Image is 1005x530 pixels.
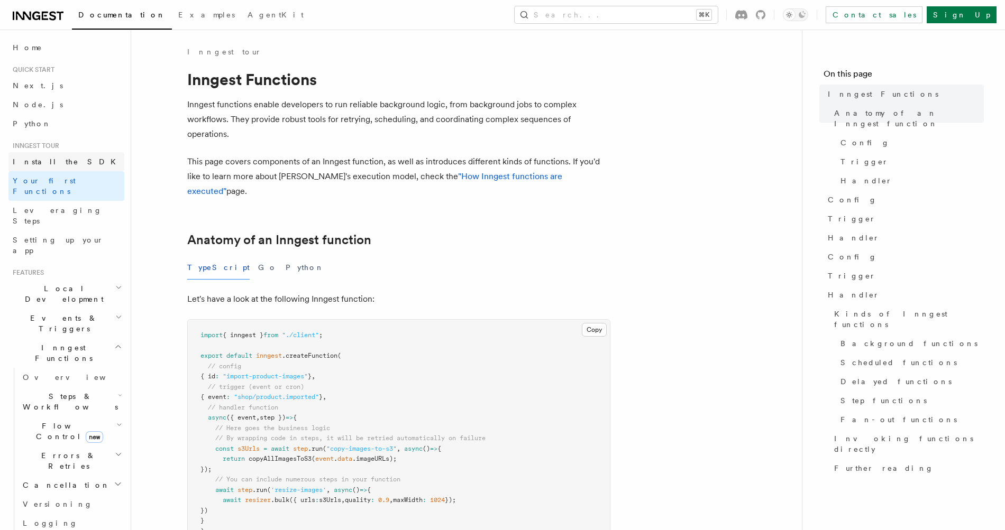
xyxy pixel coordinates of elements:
[8,76,124,95] a: Next.js
[840,338,977,349] span: Background functions
[423,496,426,504] span: :
[19,495,124,514] a: Versioning
[241,3,310,29] a: AgentKit
[8,171,124,201] a: Your first Functions
[334,455,337,462] span: .
[337,352,341,359] span: (
[8,338,124,368] button: Inngest Functions
[237,445,260,452] span: s3Urls
[515,6,718,23] button: Search...⌘K
[13,42,42,53] span: Home
[8,142,59,150] span: Inngest tour
[326,486,330,494] span: ,
[334,486,352,494] span: async
[840,376,952,387] span: Delayed functions
[8,152,124,171] a: Install the SDK
[352,455,397,462] span: .imageURLs);
[836,152,984,171] a: Trigger
[226,352,252,359] span: default
[282,331,319,339] span: "./client"
[312,455,315,462] span: (
[824,85,984,104] a: Inngest Functions
[267,486,271,494] span: (
[836,391,984,410] a: Step functions
[215,445,234,452] span: const
[200,373,215,380] span: { id
[824,228,984,247] a: Handler
[200,517,204,524] span: }
[248,11,304,19] span: AgentKit
[263,331,278,339] span: from
[828,290,880,300] span: Handler
[430,496,445,504] span: 1024
[308,373,312,380] span: }
[258,256,277,280] button: Go
[286,256,324,280] button: Python
[389,496,393,504] span: ,
[8,268,44,277] span: Features
[834,108,984,129] span: Anatomy of an Inngest function
[836,372,984,391] a: Delayed functions
[360,486,367,494] span: =>
[13,81,63,90] span: Next.js
[824,68,984,85] h4: On this page
[237,486,252,494] span: step
[836,353,984,372] a: Scheduled functions
[19,476,124,495] button: Cancellation
[830,304,984,334] a: Kinds of Inngest functions
[282,352,337,359] span: .createFunction
[13,206,102,225] span: Leveraging Steps
[840,175,892,186] span: Handler
[23,373,132,382] span: Overview
[8,114,124,133] a: Python
[226,393,230,401] span: :
[840,357,957,368] span: Scheduled functions
[223,455,245,462] span: return
[271,486,326,494] span: 'resize-images'
[208,414,226,421] span: async
[697,10,711,20] kbd: ⌘K
[319,496,341,504] span: s3Urls
[19,421,116,442] span: Flow Control
[172,3,241,29] a: Examples
[187,47,261,57] a: Inngest tour
[828,89,938,99] span: Inngest Functions
[319,393,323,401] span: }
[824,209,984,228] a: Trigger
[200,507,208,514] span: })
[824,266,984,285] a: Trigger
[430,445,437,452] span: =>
[271,496,289,504] span: .bulk
[187,292,610,306] p: Let's have a look at the following Inngest function:
[404,445,423,452] span: async
[13,100,63,109] span: Node.js
[826,6,922,23] a: Contact sales
[293,445,308,452] span: step
[263,445,267,452] span: =
[836,334,984,353] a: Background functions
[23,519,78,527] span: Logging
[397,445,400,452] span: ,
[783,8,808,21] button: Toggle dark mode
[582,323,607,337] button: Copy
[200,352,223,359] span: export
[208,404,278,411] span: // handler function
[260,414,286,421] span: step })
[8,38,124,57] a: Home
[326,445,397,452] span: "copy-images-to-s3"
[19,368,124,387] a: Overview
[8,95,124,114] a: Node.js
[927,6,997,23] a: Sign Up
[252,486,267,494] span: .run
[830,459,984,478] a: Further reading
[423,445,430,452] span: ()
[78,11,166,19] span: Documentation
[19,391,118,412] span: Steps & Workflows
[8,283,115,304] span: Local Development
[256,352,282,359] span: inngest
[215,476,400,483] span: // You can include numerous steps in your function
[23,500,93,508] span: Versioning
[840,395,927,406] span: Step functions
[293,414,297,421] span: {
[834,309,984,330] span: Kinds of Inngest functions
